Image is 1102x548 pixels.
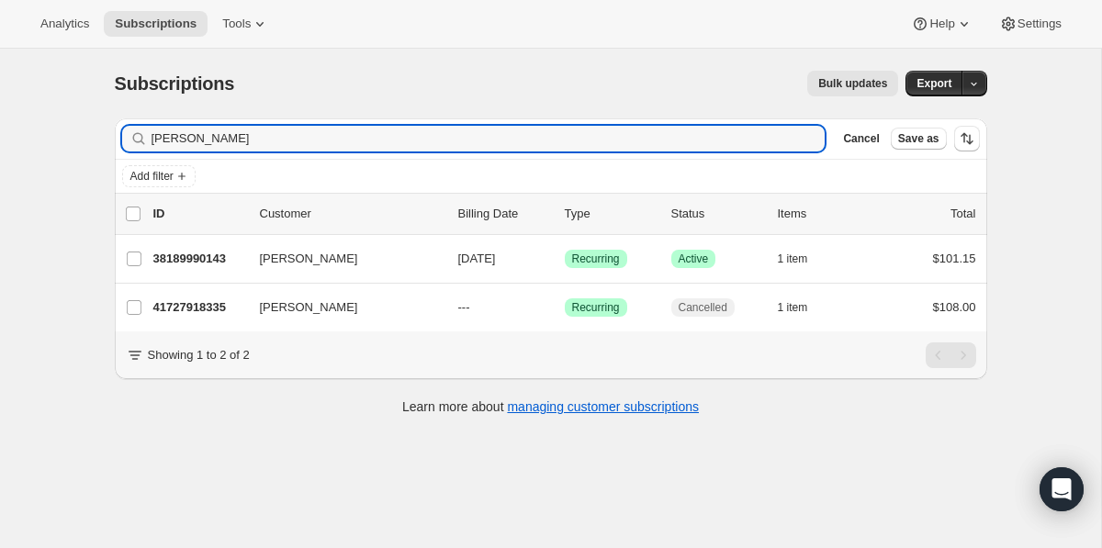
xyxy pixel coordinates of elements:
button: Subscriptions [104,11,208,37]
button: Analytics [29,11,100,37]
button: 1 item [778,246,828,272]
button: Cancel [836,128,886,150]
button: Settings [988,11,1073,37]
button: 1 item [778,295,828,320]
span: [PERSON_NAME] [260,250,358,268]
span: 1 item [778,300,808,315]
span: Add filter [130,169,174,184]
p: 41727918335 [153,298,245,317]
span: Subscriptions [115,73,235,94]
div: IDCustomerBilling DateTypeStatusItemsTotal [153,205,976,223]
button: [PERSON_NAME] [249,293,433,322]
span: Save as [898,131,939,146]
div: Open Intercom Messenger [1040,467,1084,511]
button: Tools [211,11,280,37]
button: Save as [891,128,947,150]
span: 1 item [778,252,808,266]
span: Bulk updates [818,76,887,91]
span: [DATE] [458,252,496,265]
div: Items [778,205,870,223]
input: Filter subscribers [152,126,826,151]
span: Tools [222,17,251,31]
p: Customer [260,205,444,223]
span: Recurring [572,300,620,315]
span: Export [916,76,951,91]
span: Active [679,252,709,266]
span: Subscriptions [115,17,197,31]
div: 38189990143[PERSON_NAME][DATE]SuccessRecurringSuccessActive1 item$101.15 [153,246,976,272]
p: Billing Date [458,205,550,223]
span: Cancel [843,131,879,146]
p: Showing 1 to 2 of 2 [148,346,250,364]
div: Type [565,205,657,223]
button: Bulk updates [807,71,898,96]
span: --- [458,300,470,314]
nav: Pagination [926,342,976,368]
div: 41727918335[PERSON_NAME]---SuccessRecurringCancelled1 item$108.00 [153,295,976,320]
button: Export [905,71,962,96]
span: [PERSON_NAME] [260,298,358,317]
span: Settings [1018,17,1062,31]
p: Total [950,205,975,223]
p: ID [153,205,245,223]
p: Learn more about [402,397,699,416]
span: $108.00 [933,300,976,314]
p: Status [671,205,763,223]
p: 38189990143 [153,250,245,268]
span: Cancelled [679,300,727,315]
button: Add filter [122,165,196,187]
button: Sort the results [954,126,980,151]
button: [PERSON_NAME] [249,244,433,274]
a: managing customer subscriptions [507,399,699,414]
button: Help [900,11,984,37]
span: Help [929,17,954,31]
span: $101.15 [933,252,976,265]
span: Recurring [572,252,620,266]
span: Analytics [40,17,89,31]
